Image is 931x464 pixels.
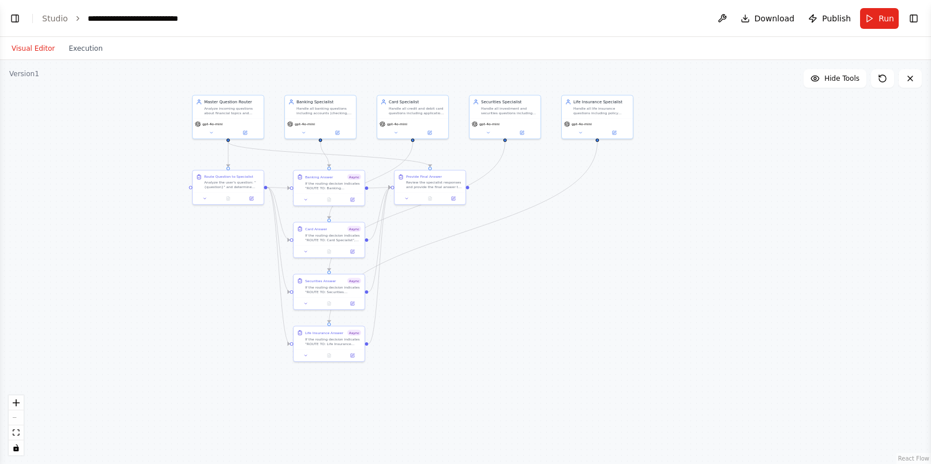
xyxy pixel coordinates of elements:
button: Open in side panel [321,129,354,136]
div: If the routing decision indicates "ROUTE TO: Life Insurance Specialist", provide a comprehensive ... [305,337,361,346]
button: Open in side panel [343,300,362,307]
button: Open in side panel [343,248,362,255]
span: gpt-4o-mini [202,122,223,126]
span: gpt-4o-mini [479,122,500,126]
g: Edge from 3b6544be-f719-495d-b291-5ff81f5939f5 to 06afc68e-65b2-4615-8417-fa0c2662c83a [326,142,600,323]
div: Handle all credit and debit card questions including applications (eligibility, approval process)... [389,106,445,115]
span: Async [347,226,361,232]
div: Banking AnswerAsyncIf the routing decision indicates "ROUTE TO: Banking Specialist", provide a co... [293,170,365,207]
div: Life Insurance Answer [305,331,343,335]
a: Studio [42,14,68,23]
g: Edge from 3c43dbad-045c-4fa2-871d-12a22693ebe9 to 29e1adf7-4bc9-494c-9330-59f954687781 [369,185,391,295]
div: Handle all investment and securities questions including portfolio management (asset allocation, ... [481,106,537,115]
button: No output available [216,195,240,202]
g: Edge from 96efd2d7-cb11-4f47-b223-49d3d0e6a761 to 0981e966-d970-4050-a775-49d8f8a5b004 [326,142,416,219]
button: Open in side panel [229,129,262,136]
a: React Flow attribution [898,455,929,462]
div: Life Insurance Specialist [573,99,629,105]
div: Card Answer [305,227,327,231]
g: Edge from 06afc68e-65b2-4615-8417-fa0c2662c83a to 29e1adf7-4bc9-494c-9330-59f954687781 [369,185,391,347]
span: gpt-4o-mini [572,122,592,126]
button: No output available [317,352,341,359]
div: Version 1 [9,69,39,78]
button: zoom in [9,395,24,410]
nav: breadcrumb [42,13,206,24]
div: If the routing decision indicates "ROUTE TO: Banking Specialist", provide a comprehensive answer ... [305,181,361,190]
div: Analyze the user's question: "{question}" and determine which specialists should handle it: - Ban... [204,180,260,189]
div: Handle all life insurance questions including policy applications (types, underwriting, approval)... [573,106,629,115]
button: Open in side panel [343,352,362,359]
g: Edge from d6f43fca-8d32-4b6b-9fc1-d8da4f218146 to 29e1adf7-4bc9-494c-9330-59f954687781 [226,142,433,167]
div: Securities SpecialistHandle all investment and securities questions including portfolio managemen... [469,95,541,140]
button: fit view [9,425,24,440]
button: Open in side panel [506,129,539,136]
div: Master Question RouterAnalyze incoming questions about financial topics and determine which speci... [192,95,264,140]
div: Life Insurance SpecialistHandle all life insurance questions including policy applications (types... [561,95,633,140]
button: Run [860,8,899,29]
g: Edge from 8658143b-3db2-4384-9f4a-bd948fc883fe to 0981e966-d970-4050-a775-49d8f8a5b004 [268,185,290,243]
div: If the routing decision indicates "ROUTE TO: Card Specialist", provide a comprehensive answer to:... [305,233,361,242]
g: Edge from 8658143b-3db2-4384-9f4a-bd948fc883fe to 3c43dbad-045c-4fa2-871d-12a22693ebe9 [268,185,290,295]
button: No output available [317,248,341,255]
g: Edge from 8658143b-3db2-4384-9f4a-bd948fc883fe to 754c06f6-6d5f-41ac-9b64-1fc5f758a468 [268,185,290,191]
span: Async [347,174,361,180]
div: Life Insurance AnswerAsyncIf the routing decision indicates "ROUTE TO: Life Insurance Specialist"... [293,326,365,362]
button: Open in side panel [598,129,631,136]
div: Card AnswerAsyncIf the routing decision indicates "ROUTE TO: Card Specialist", provide a comprehe... [293,222,365,259]
g: Edge from 754c06f6-6d5f-41ac-9b64-1fc5f758a468 to 29e1adf7-4bc9-494c-9330-59f954687781 [369,185,391,191]
button: Show right sidebar [906,10,922,27]
button: Open in side panel [414,129,446,136]
span: gpt-4o-mini [387,122,407,126]
div: Banking Answer [305,175,333,179]
g: Edge from bb333714-bd0a-457b-a1ab-7eb39627cf48 to 754c06f6-6d5f-41ac-9b64-1fc5f758a468 [318,142,332,167]
g: Edge from d6f43fca-8d32-4b6b-9fc1-d8da4f218146 to 8658143b-3db2-4384-9f4a-bd948fc883fe [226,142,231,167]
button: No output available [317,196,341,203]
div: Route Question to Specialist [204,174,253,179]
div: Analyze incoming questions about financial topics and determine which specialist agent should han... [204,106,260,115]
div: Provide Final AnswerReview the specialist responses and provide the final answer to the user. Tak... [394,170,466,205]
div: Banking SpecialistHandle all banking questions including accounts (checking, savings, CDs), loans... [284,95,356,140]
div: Card Specialist [389,99,445,105]
div: Card SpecialistHandle all credit and debit card questions including applications (eligibility, ap... [377,95,449,140]
span: Download [754,13,795,24]
button: Execution [62,42,110,55]
button: No output available [317,300,341,307]
div: Master Question Router [204,99,260,105]
button: Show left sidebar [7,10,23,27]
button: toggle interactivity [9,440,24,455]
div: Review the specialist responses and provide the final answer to the user. Take the response from ... [406,180,462,189]
div: React Flow controls [9,395,24,455]
div: Route Question to SpecialistAnalyze the user's question: "{question}" and determine which special... [192,170,264,205]
button: No output available [418,195,442,202]
div: If the routing decision indicates "ROUTE TO: Securities Specialist", provide a comprehensive answ... [305,285,361,294]
g: Edge from df410c0b-7868-4831-8075-4e0af0613854 to 3c43dbad-045c-4fa2-871d-12a22693ebe9 [326,142,508,271]
div: Provide Final Answer [406,174,442,179]
g: Edge from 0981e966-d970-4050-a775-49d8f8a5b004 to 29e1adf7-4bc9-494c-9330-59f954687781 [369,185,391,243]
button: Open in side panel [242,195,261,202]
div: Securities AnswerAsyncIf the routing decision indicates "ROUTE TO: Securities Specialist", provid... [293,274,365,310]
div: Securities Answer [305,279,336,283]
button: Publish [804,8,855,29]
button: Visual Editor [5,42,62,55]
button: Open in side panel [444,195,463,202]
div: Handle all banking questions including accounts (checking, savings, CDs), loans (personal, mortga... [296,106,352,115]
span: Async [347,278,361,284]
button: Hide Tools [804,69,866,88]
span: Run [879,13,894,24]
span: Publish [822,13,851,24]
span: Async [347,330,361,336]
button: Download [736,8,799,29]
div: Banking Specialist [296,99,352,105]
div: Securities Specialist [481,99,537,105]
g: Edge from 8658143b-3db2-4384-9f4a-bd948fc883fe to 06afc68e-65b2-4615-8417-fa0c2662c83a [268,185,290,347]
button: Open in side panel [343,196,362,203]
span: gpt-4o-mini [295,122,315,126]
span: Hide Tools [824,74,859,83]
